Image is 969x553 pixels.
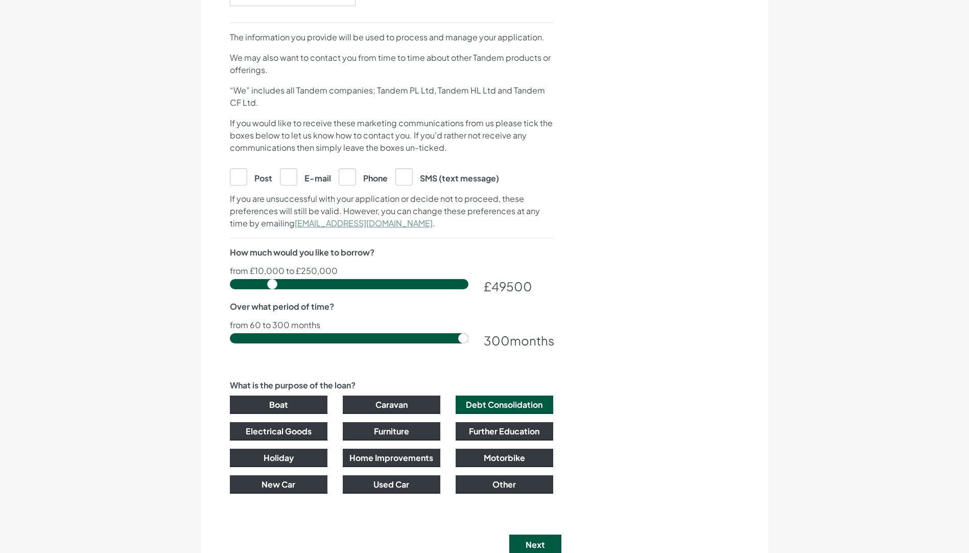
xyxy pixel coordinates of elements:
label: How much would you like to borrow? [230,246,374,259]
button: Electrical Goods [230,422,327,441]
span: 49500 [491,279,532,294]
p: from 60 to 300 months [230,321,553,329]
button: Used Car [343,475,440,494]
button: New Car [230,475,327,494]
button: Furniture [343,422,440,441]
button: Caravan [343,396,440,414]
label: What is the purpose of the loan? [230,379,356,391]
label: Phone [339,168,388,185]
button: Motorbike [456,449,553,467]
p: If you are unsuccessful with your application or decide not to proceed, these preferences will st... [230,193,553,229]
button: Holiday [230,449,327,467]
label: Over what period of time? [230,301,334,313]
div: months [484,331,553,350]
button: Debt Consolidation [456,396,553,414]
p: If you would like to receive these marketing communications from us please tick the boxes below t... [230,117,553,154]
button: Home Improvements [343,449,440,467]
label: SMS (text message) [395,168,499,185]
p: “We” includes all Tandem companies; Tandem PL Ltd, Tandem HL Ltd and Tandem CF Ltd. [230,84,553,109]
p: We may also want to contact you from time to time about other Tandem products or offerings. [230,52,553,76]
div: £ [484,277,553,295]
span: 300 [484,333,510,348]
p: from £10,000 to £250,000 [230,267,553,275]
button: Further Education [456,422,553,441]
label: E-mail [280,168,331,185]
button: Other [456,475,553,494]
label: Post [230,168,272,185]
p: The information you provide will be used to process and manage your application. [230,31,553,43]
button: Boat [230,396,327,414]
a: [EMAIL_ADDRESS][DOMAIN_NAME] [295,218,433,228]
